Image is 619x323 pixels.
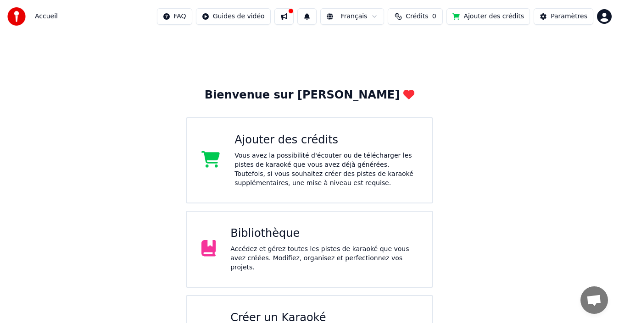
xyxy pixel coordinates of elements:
button: Guides de vidéo [196,8,271,25]
div: Ajouter des crédits [234,133,418,148]
nav: breadcrumb [35,12,58,21]
a: Ouvrir le chat [580,286,608,314]
button: Crédits0 [388,8,443,25]
img: youka [7,7,26,26]
div: Bibliothèque [230,226,418,241]
span: Crédits [406,12,428,21]
button: Paramètres [534,8,593,25]
button: Ajouter des crédits [446,8,530,25]
span: 0 [432,12,436,21]
div: Bienvenue sur [PERSON_NAME] [205,88,414,103]
div: Vous avez la possibilité d'écouter ou de télécharger les pistes de karaoké que vous avez déjà gén... [234,151,418,188]
span: Accueil [35,12,58,21]
button: FAQ [157,8,192,25]
div: Paramètres [551,12,587,21]
div: Accédez et gérez toutes les pistes de karaoké que vous avez créées. Modifiez, organisez et perfec... [230,245,418,272]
